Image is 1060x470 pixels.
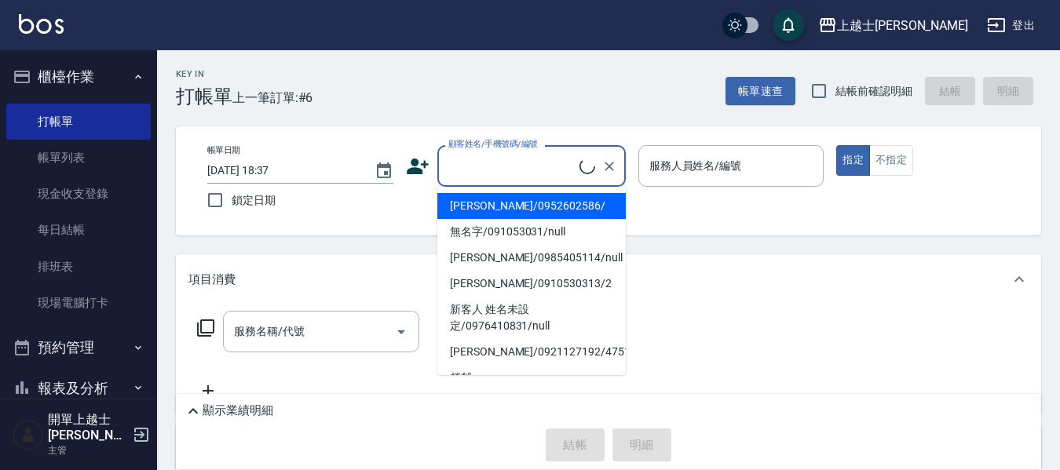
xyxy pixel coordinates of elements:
[6,140,151,176] a: 帳單列表
[6,249,151,285] a: 排班表
[176,69,232,79] h2: Key In
[6,212,151,248] a: 每日結帳
[13,419,44,450] img: Person
[48,443,128,457] p: 主管
[6,368,151,409] button: 報表及分析
[207,144,240,156] label: 帳單日期
[773,9,804,41] button: save
[437,245,626,271] li: [PERSON_NAME]/0985405114/null
[176,254,1041,304] div: 項目消費
[835,83,912,100] span: 結帳前確認明細
[837,16,968,35] div: 上越士[PERSON_NAME]
[389,319,414,344] button: Open
[437,339,626,365] li: [PERSON_NAME]/0921127192/4751
[48,412,128,443] h5: 開單上越士[PERSON_NAME]
[726,77,796,106] button: 帳單速查
[437,365,626,407] li: 趙郁婷/0986380800/0986380800
[188,271,236,288] p: 項目消費
[869,145,913,176] button: 不指定
[6,285,151,321] a: 現場電腦打卡
[6,176,151,212] a: 現金收支登錄
[836,145,870,176] button: 指定
[232,192,276,209] span: 鎖定日期
[598,155,620,177] button: Clear
[176,86,232,107] h3: 打帳單
[232,88,313,107] span: 上一筆訂單:#6
[207,158,359,184] input: YYYY/MM/DD hh:mm
[981,11,1041,40] button: 登出
[365,152,403,190] button: Choose date, selected date is 2025-09-11
[19,14,64,34] img: Logo
[203,403,273,419] p: 顯示業績明細
[812,9,974,42] button: 上越士[PERSON_NAME]
[437,271,626,297] li: [PERSON_NAME]/0910530313/2
[6,104,151,140] a: 打帳單
[437,297,626,339] li: 新客人 姓名未設定/0976410831/null
[437,219,626,245] li: 無名字/091053031/null
[448,138,538,150] label: 顧客姓名/手機號碼/編號
[6,56,151,97] button: 櫃檯作業
[6,327,151,368] button: 預約管理
[437,193,626,219] li: [PERSON_NAME]/0952602586/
